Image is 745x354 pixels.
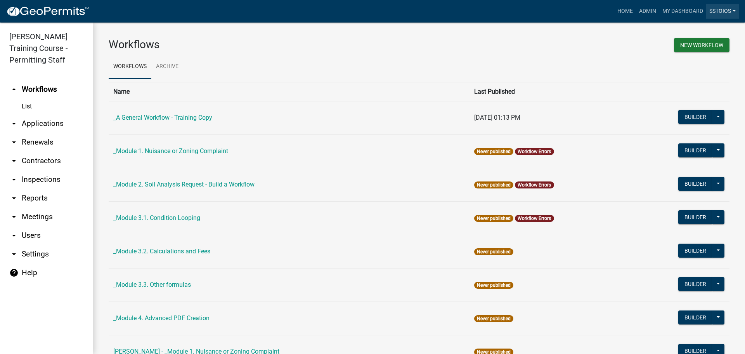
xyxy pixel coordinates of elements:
[113,281,191,288] a: _Module 3.3. Other formulas
[113,314,210,322] a: _Module 4. Advanced PDF Creation
[109,54,151,79] a: Workflows
[678,310,712,324] button: Builder
[614,4,636,19] a: Home
[113,248,210,255] a: _Module 3.2. Calculations and Fees
[9,231,19,240] i: arrow_drop_down
[636,4,659,19] a: Admin
[678,143,712,157] button: Builder
[474,114,520,121] span: [DATE] 01:13 PM
[678,210,712,224] button: Builder
[474,282,513,289] span: Never published
[474,148,513,155] span: Never published
[9,212,19,221] i: arrow_drop_down
[678,277,712,291] button: Builder
[474,315,513,322] span: Never published
[678,110,712,124] button: Builder
[9,119,19,128] i: arrow_drop_down
[674,38,729,52] button: New Workflow
[9,156,19,166] i: arrow_drop_down
[706,4,739,19] a: sstoios
[9,175,19,184] i: arrow_drop_down
[151,54,183,79] a: Archive
[109,38,413,51] h3: Workflows
[474,181,513,188] span: Never published
[9,138,19,147] i: arrow_drop_down
[518,216,551,221] a: Workflow Errors
[474,248,513,255] span: Never published
[113,147,228,155] a: _Module 1. Nuisance or Zoning Complaint
[9,85,19,94] i: arrow_drop_up
[9,249,19,259] i: arrow_drop_down
[113,114,212,121] a: _A General Workflow - Training Copy
[9,268,19,277] i: help
[474,215,513,222] span: Never published
[678,244,712,258] button: Builder
[659,4,706,19] a: My Dashboard
[518,149,551,154] a: Workflow Errors
[470,82,629,101] th: Last Published
[9,194,19,203] i: arrow_drop_down
[113,181,255,188] a: _Module 2. Soil Analysis Request - Build a Workflow
[518,182,551,188] a: Workflow Errors
[678,177,712,191] button: Builder
[113,214,200,221] a: _Module 3.1. Condition Looping
[109,82,470,101] th: Name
